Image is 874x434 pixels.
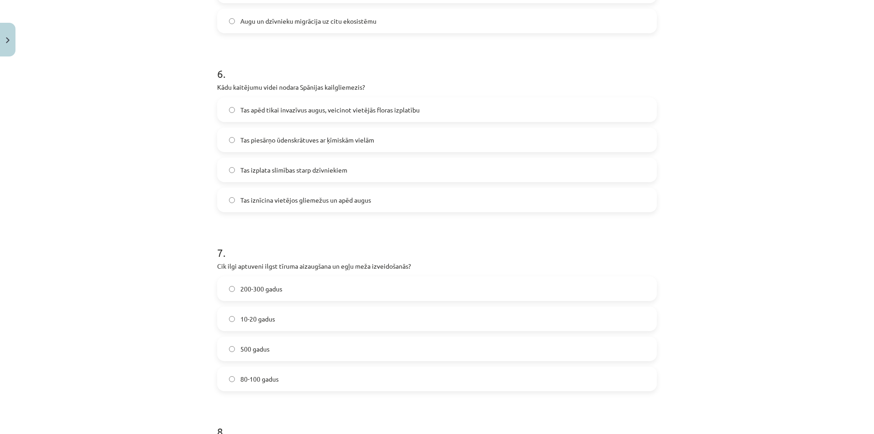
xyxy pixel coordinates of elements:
input: Tas piesārņo ūdenskrātuves ar ķīmiskām vielām [229,137,235,143]
span: Augu un dzīvnieku migrācija uz citu ekosistēmu [240,16,376,26]
span: Tas iznīcina vietējos gliemežus un apēd augus [240,195,371,205]
input: 10-20 gadus [229,316,235,322]
p: Kādu kaitējumu videi nodara Spānijas kailgliemezis? [217,82,657,92]
input: 500 gadus [229,346,235,352]
span: 10-20 gadus [240,314,275,324]
span: Tas izplata slimības starp dzīvniekiem [240,165,347,175]
span: Tas apēd tikai invazīvus augus, veicinot vietējās floras izplatību [240,105,420,115]
p: Cik ilgi aptuveni ilgst tīruma aizaugšana un egļu meža izveidošanās? [217,261,657,271]
span: 200-300 gadus [240,284,282,294]
input: Tas iznīcina vietējos gliemežus un apēd augus [229,197,235,203]
input: Augu un dzīvnieku migrācija uz citu ekosistēmu [229,18,235,24]
h1: 7 . [217,230,657,259]
input: 200-300 gadus [229,286,235,292]
input: 80-100 gadus [229,376,235,382]
input: Tas apēd tikai invazīvus augus, veicinot vietējās floras izplatību [229,107,235,113]
input: Tas izplata slimības starp dzīvniekiem [229,167,235,173]
span: 500 gadus [240,344,269,354]
h1: 6 . [217,51,657,80]
span: 80-100 gadus [240,374,279,384]
span: Tas piesārņo ūdenskrātuves ar ķīmiskām vielām [240,135,374,145]
img: icon-close-lesson-0947bae3869378f0d4975bcd49f059093ad1ed9edebbc8119c70593378902aed.svg [6,37,10,43]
